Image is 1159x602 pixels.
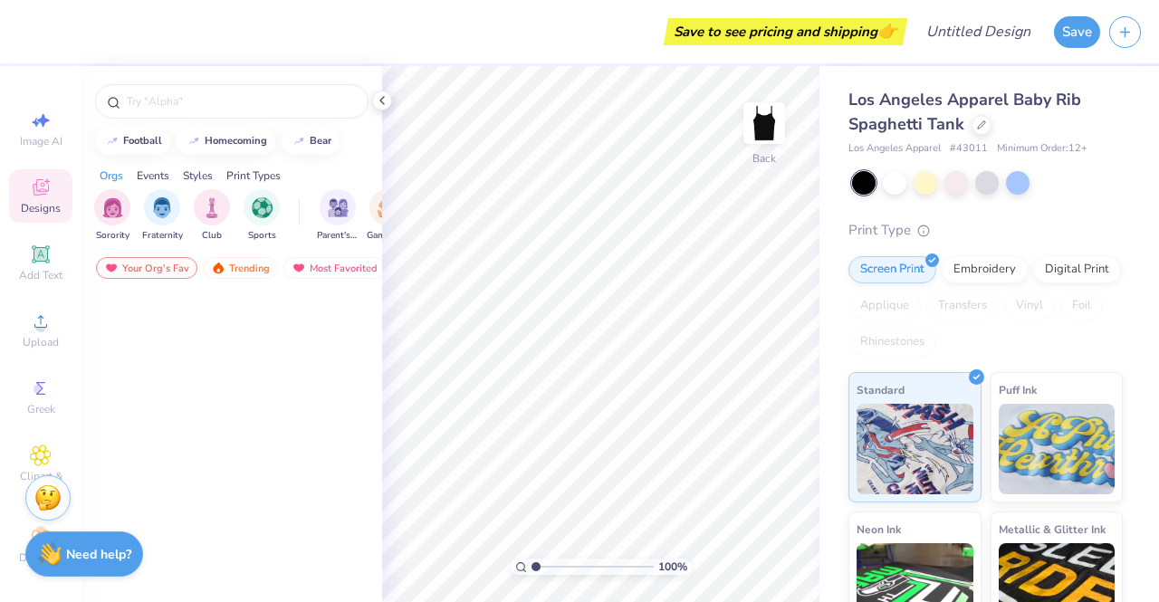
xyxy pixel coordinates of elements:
[137,167,169,184] div: Events
[997,141,1087,157] span: Minimum Order: 12 +
[194,189,230,243] div: filter for Club
[848,141,941,157] span: Los Angeles Apparel
[66,546,131,563] strong: Need help?
[125,92,357,110] input: Try "Alpha"
[1033,256,1121,283] div: Digital Print
[23,335,59,349] span: Upload
[94,189,130,243] button: filter button
[848,256,936,283] div: Screen Print
[152,197,172,218] img: Fraternity Image
[367,229,408,243] span: Game Day
[999,380,1037,399] span: Puff Ink
[177,128,275,155] button: homecoming
[104,262,119,274] img: most_fav.gif
[19,268,62,282] span: Add Text
[317,189,359,243] button: filter button
[282,128,340,155] button: bear
[123,136,162,146] div: football
[102,197,123,218] img: Sorority Image
[226,167,281,184] div: Print Types
[752,150,776,167] div: Back
[202,229,222,243] span: Club
[244,189,280,243] button: filter button
[926,292,999,320] div: Transfers
[999,520,1106,539] span: Metallic & Glitter Ink
[183,167,213,184] div: Styles
[248,229,276,243] span: Sports
[142,189,183,243] div: filter for Fraternity
[292,136,306,147] img: trend_line.gif
[292,262,306,274] img: most_fav.gif
[942,256,1028,283] div: Embroidery
[999,404,1116,494] img: Puff Ink
[857,380,905,399] span: Standard
[21,201,61,215] span: Designs
[100,167,123,184] div: Orgs
[194,189,230,243] button: filter button
[96,229,129,243] span: Sorority
[211,262,225,274] img: trending.gif
[105,136,120,147] img: trend_line.gif
[877,20,897,42] span: 👉
[317,189,359,243] div: filter for Parent's Weekend
[848,89,1081,135] span: Los Angeles Apparel Baby Rib Spaghetti Tank
[367,189,408,243] div: filter for Game Day
[317,229,359,243] span: Parent's Weekend
[367,189,408,243] button: filter button
[142,229,183,243] span: Fraternity
[848,329,936,356] div: Rhinestones
[19,550,62,565] span: Decorate
[244,189,280,243] div: filter for Sports
[848,220,1123,241] div: Print Type
[1060,292,1103,320] div: Foil
[205,136,267,146] div: homecoming
[187,136,201,147] img: trend_line.gif
[252,197,273,218] img: Sports Image
[142,189,183,243] button: filter button
[9,469,72,498] span: Clipart & logos
[378,197,398,218] img: Game Day Image
[950,141,988,157] span: # 43011
[95,128,170,155] button: football
[203,257,278,279] div: Trending
[1004,292,1055,320] div: Vinyl
[202,197,222,218] img: Club Image
[746,105,782,141] img: Back
[96,257,197,279] div: Your Org's Fav
[857,404,973,494] img: Standard
[912,14,1045,50] input: Untitled Design
[27,402,55,416] span: Greek
[658,559,687,575] span: 100 %
[668,18,903,45] div: Save to see pricing and shipping
[20,134,62,148] span: Image AI
[328,197,349,218] img: Parent's Weekend Image
[857,520,901,539] span: Neon Ink
[94,189,130,243] div: filter for Sorority
[283,257,386,279] div: Most Favorited
[310,136,331,146] div: bear
[1054,16,1100,48] button: Save
[848,292,921,320] div: Applique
